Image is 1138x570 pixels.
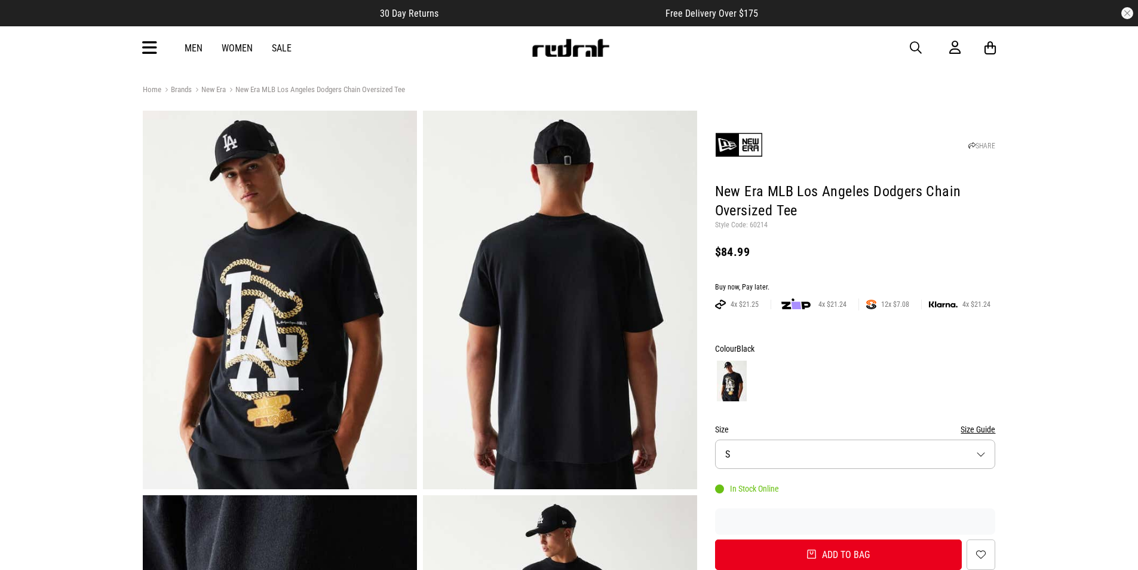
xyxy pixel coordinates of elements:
[715,283,996,292] div: Buy now, Pay later.
[143,111,417,489] img: New Era Mlb Los Angeles Dodgers Chain Oversized Tee in Black
[725,449,730,460] span: S
[781,298,811,310] img: zip
[185,42,203,54] a: Men
[968,142,995,150] a: SHARE
[715,121,763,169] img: New Era
[715,484,779,493] div: In Stock Online
[961,422,995,437] button: Size Guide
[192,85,226,96] a: New Era
[929,301,958,308] img: KLARNA
[665,8,758,19] span: Free Delivery Over $175
[222,42,253,54] a: Women
[161,85,192,96] a: Brands
[715,300,726,309] img: AFTERPAY
[531,39,610,57] img: Redrat logo
[380,8,438,19] span: 30 Day Returns
[715,245,996,259] div: $84.99
[737,344,754,353] span: Black
[958,300,995,309] span: 4x $21.24
[143,85,161,94] a: Home
[715,422,996,437] div: Size
[226,85,405,96] a: New Era MLB Los Angeles Dodgers Chain Oversized Tee
[876,300,914,309] span: 12x $7.08
[717,361,747,401] img: Black
[462,7,642,19] iframe: Customer reviews powered by Trustpilot
[423,111,697,489] img: New Era Mlb Los Angeles Dodgers Chain Oversized Tee in Black
[715,516,996,528] iframe: Customer reviews powered by Trustpilot
[272,42,292,54] a: Sale
[814,300,851,309] span: 4x $21.24
[715,342,996,356] div: Colour
[726,300,763,309] span: 4x $21.25
[715,440,996,469] button: S
[715,182,996,221] h1: New Era MLB Los Angeles Dodgers Chain Oversized Tee
[715,539,962,570] button: Add to bag
[866,300,876,309] img: SPLITPAY
[715,221,996,230] p: Style Code: 60214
